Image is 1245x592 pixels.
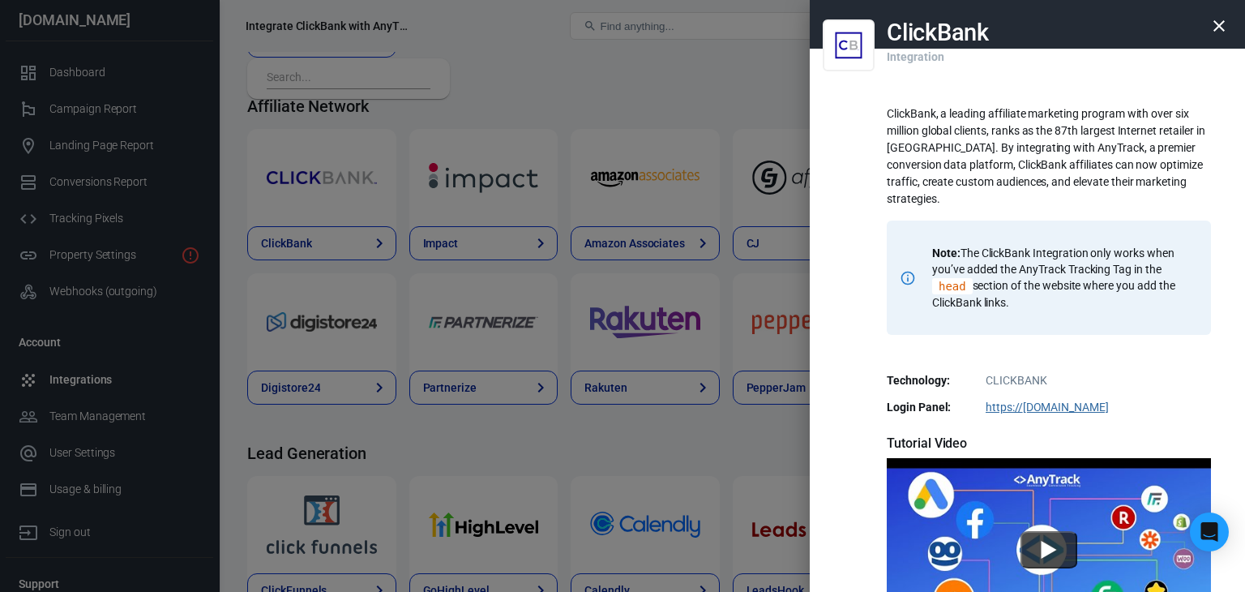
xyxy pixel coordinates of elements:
h5: Tutorial Video [887,435,1211,452]
dt: Login Panel: [887,399,968,416]
div: Open Intercom Messenger [1190,513,1229,551]
strong: Note: [932,247,960,260]
p: The ClickBank Integration only works when you’ve added the AnyTrack Tracking Tag in the section o... [932,245,1192,311]
h2: ClickBank [887,19,989,45]
p: Integration [887,32,943,66]
p: ClickBank, a leading affiliate marketing program with over six million global clients, ranks as t... [887,105,1211,208]
code: Click to copy [932,278,973,294]
button: Watch ClickBank Tutorial [1020,531,1077,568]
img: ClickBank [831,23,866,68]
dt: Technology: [887,372,968,389]
dd: CLICKBANK [896,372,1201,389]
a: https://[DOMAIN_NAME] [986,401,1109,414]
